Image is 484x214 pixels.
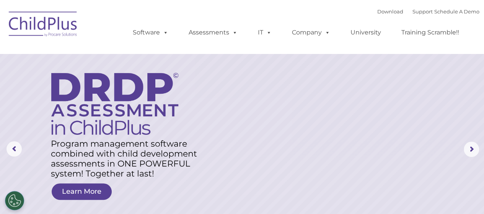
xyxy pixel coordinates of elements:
font: | [377,8,479,15]
a: Schedule A Demo [434,8,479,15]
a: Support [412,8,433,15]
a: University [343,25,389,40]
a: Assessments [181,25,245,40]
a: Download [377,8,403,15]
a: Learn More [52,183,112,200]
span: Phone number [106,82,139,88]
img: DRDP Assessment in ChildPlus [51,73,178,135]
img: ChildPlus by Procare Solutions [5,6,81,44]
iframe: Chat Widget [446,177,484,214]
a: Company [284,25,338,40]
button: Cookies Settings [5,191,24,210]
span: Last name [106,51,130,56]
a: IT [250,25,279,40]
a: Software [125,25,176,40]
rs-layer: Program management software combined with child development assessments in ONE POWERFUL system! T... [51,139,206,179]
a: Training Scramble!! [394,25,467,40]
